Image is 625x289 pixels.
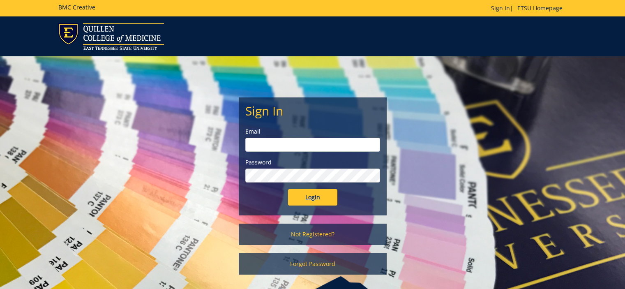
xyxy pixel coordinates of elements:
h5: BMC Creative [58,4,95,10]
a: Forgot Password [239,253,387,275]
a: Sign In [491,4,510,12]
label: Email [245,127,380,136]
a: Not Registered? [239,224,387,245]
label: Password [245,158,380,166]
h2: Sign In [245,104,380,118]
p: | [491,4,567,12]
img: ETSU logo [58,23,164,50]
a: ETSU Homepage [513,4,567,12]
input: Login [288,189,337,206]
